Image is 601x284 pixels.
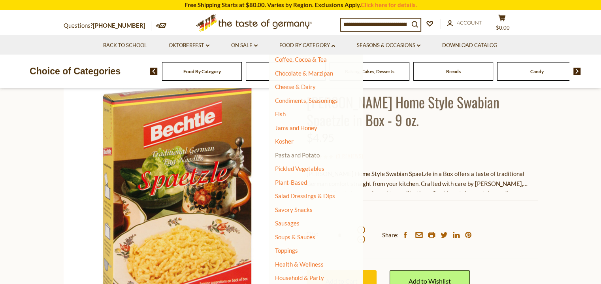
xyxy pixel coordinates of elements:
[150,68,158,75] img: previous arrow
[275,179,307,186] a: Plant-Based
[275,97,338,104] a: Condiments, Seasonings
[442,41,497,50] a: Download Catalog
[93,22,145,29] a: [PHONE_NUMBER]
[275,70,333,77] a: Chocolate & Marzipan
[275,272,324,283] a: Household & Party
[275,192,335,199] a: Salad Dressings & Dips
[275,151,320,159] a: Pasta and Potato
[275,247,298,254] a: Toppings
[64,21,151,31] p: Questions?
[307,169,538,192] div: [PERSON_NAME] Home Style Swabian Spaetzle in a Box offers a taste of traditional German comfort s...
[275,124,317,131] a: Jams and Honey
[275,165,324,172] a: Pickled Vegetables
[275,206,313,213] a: Savory Snacks
[275,259,324,270] a: Health & Wellness
[275,83,316,90] a: Cheese & Dairy
[231,41,258,50] a: On Sale
[169,41,209,50] a: Oktoberfest
[275,56,327,63] a: Coffee, Cocoa & Tea
[103,41,147,50] a: Back to School
[446,68,461,74] a: Breads
[275,220,300,227] a: Sausages
[307,93,538,129] h1: [PERSON_NAME] Home Style Swabian Spaetzle in Box - 9 oz.
[345,68,394,74] a: Baking, Cakes, Desserts
[357,41,420,50] a: Seasons & Occasions
[275,138,294,145] a: Kosher
[573,68,581,75] img: next arrow
[361,1,417,8] a: Click here for details.
[530,68,544,74] a: Candy
[490,14,514,34] button: $0.00
[183,68,221,74] a: Food By Category
[279,41,335,50] a: Food By Category
[457,19,482,26] span: Account
[382,230,399,240] span: Share:
[275,110,286,117] a: Fish
[275,233,315,240] a: Soups & Sauces
[496,25,510,31] span: $0.00
[447,19,482,27] a: Account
